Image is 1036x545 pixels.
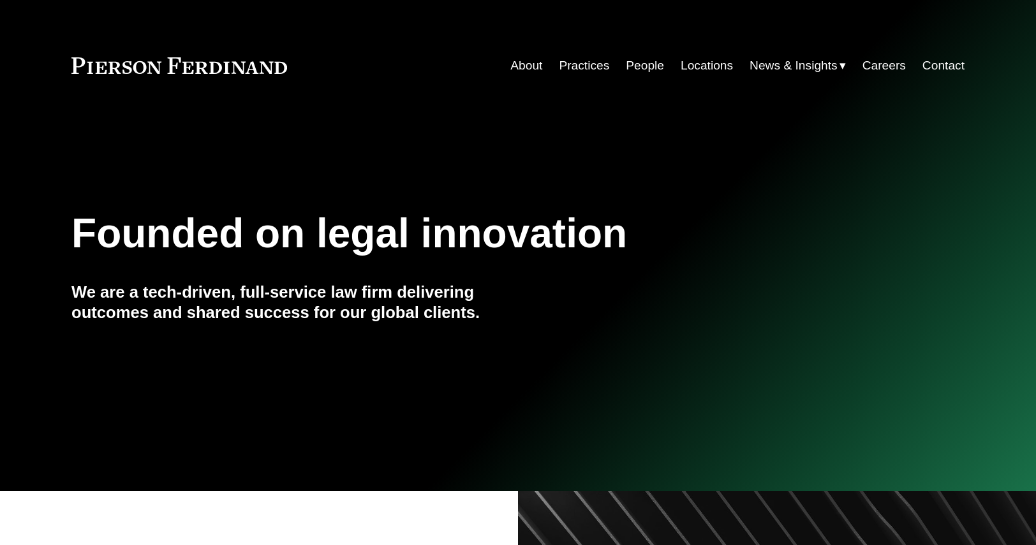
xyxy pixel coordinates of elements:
[750,54,846,78] a: folder dropdown
[71,210,816,257] h1: Founded on legal innovation
[510,54,542,78] a: About
[71,282,518,323] h4: We are a tech-driven, full-service law firm delivering outcomes and shared success for our global...
[922,54,965,78] a: Contact
[750,55,838,77] span: News & Insights
[626,54,664,78] a: People
[681,54,733,78] a: Locations
[559,54,609,78] a: Practices
[862,54,906,78] a: Careers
